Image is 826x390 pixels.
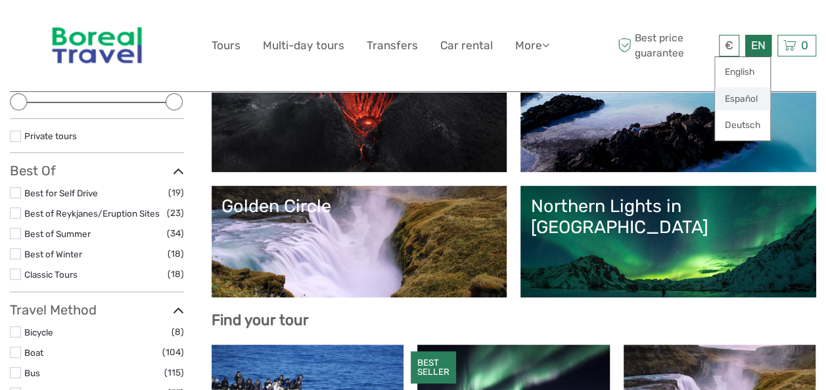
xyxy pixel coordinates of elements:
[367,36,418,55] a: Transfers
[263,36,344,55] a: Multi-day tours
[221,196,497,288] a: Golden Circle
[212,311,309,329] b: Find your tour
[24,347,43,358] a: Boat
[614,31,716,60] span: Best price guarantee
[411,351,456,384] div: BEST SELLER
[715,87,770,111] a: Español
[24,228,91,239] a: Best of Summer
[24,188,98,198] a: Best for Self Drive
[168,185,184,200] span: (19)
[24,208,160,219] a: Best of Reykjanes/Eruption Sites
[725,39,733,52] span: €
[10,163,184,179] h3: Best Of
[799,39,810,52] span: 0
[221,70,497,162] a: Lava and Volcanoes
[24,249,82,259] a: Best of Winter
[515,36,549,55] a: More
[24,131,77,141] a: Private tours
[24,368,40,378] a: Bus
[530,196,806,288] a: Northern Lights in [GEOGRAPHIC_DATA]
[530,70,806,162] a: Lagoons, Nature Baths and Spas
[10,302,184,318] h3: Travel Method
[162,345,184,360] span: (104)
[164,365,184,380] span: (115)
[530,196,806,238] div: Northern Lights in [GEOGRAPHIC_DATA]
[43,10,151,81] img: 346-854fea8c-10b9-4d52-aacf-0976180d9f3a_logo_big.jpg
[168,246,184,261] span: (18)
[18,23,149,33] p: We're away right now. Please check back later!
[172,324,184,339] span: (8)
[168,267,184,282] span: (18)
[745,35,771,56] div: EN
[151,20,167,36] button: Open LiveChat chat widget
[715,114,770,137] a: Deutsch
[440,36,493,55] a: Car rental
[221,196,497,217] div: Golden Circle
[167,206,184,221] span: (23)
[24,327,53,337] a: Bicycle
[715,60,770,84] a: English
[24,269,78,280] a: Classic Tours
[167,226,184,241] span: (34)
[212,36,241,55] a: Tours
